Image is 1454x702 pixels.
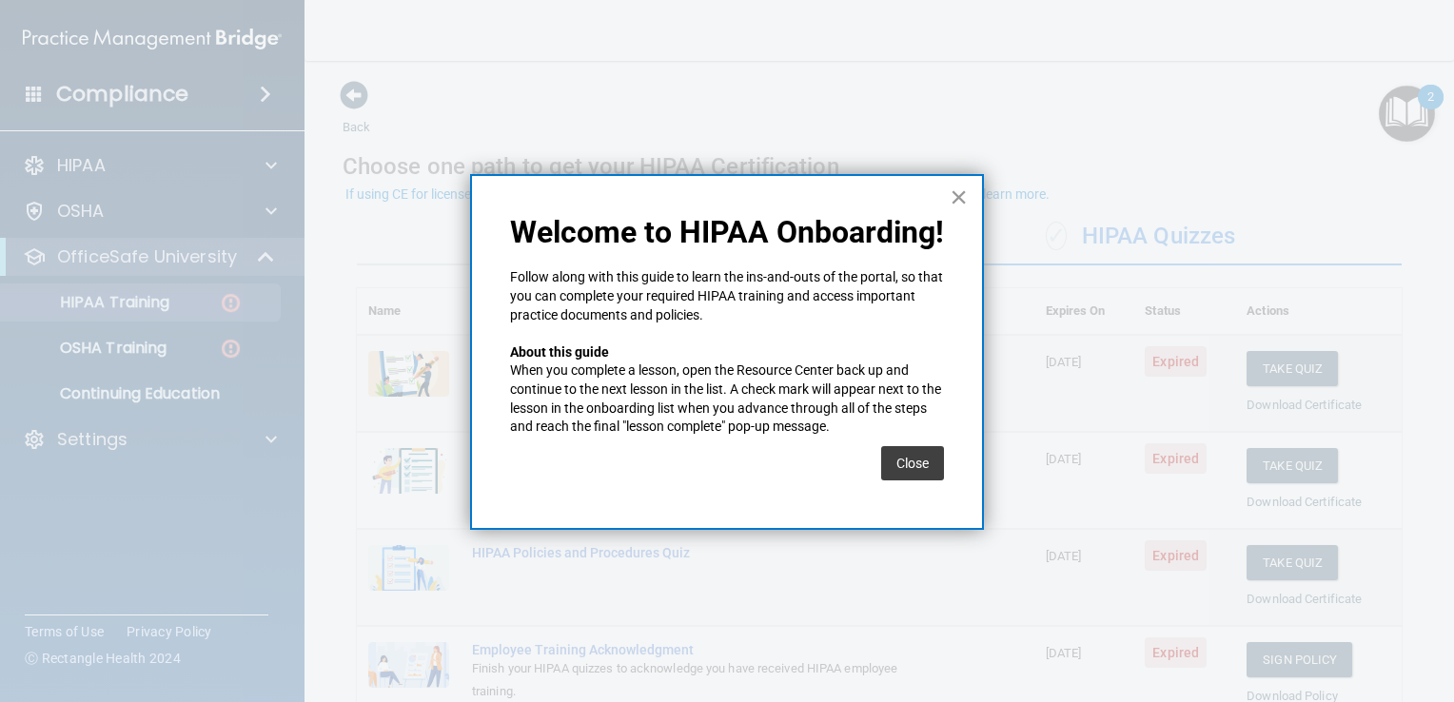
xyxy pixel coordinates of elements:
p: Welcome to HIPAA Onboarding! [510,214,944,250]
p: Follow along with this guide to learn the ins-and-outs of the portal, so that you can complete yo... [510,268,944,324]
p: When you complete a lesson, open the Resource Center back up and continue to the next lesson in t... [510,361,944,436]
strong: About this guide [510,344,609,360]
button: Close [881,446,944,480]
button: Close [950,182,968,212]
